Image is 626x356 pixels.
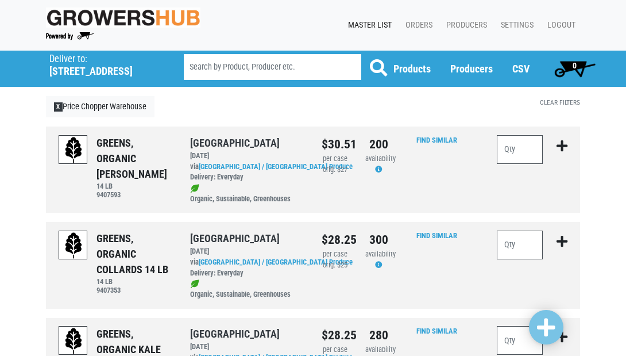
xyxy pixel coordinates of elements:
[365,250,396,258] span: availability
[199,162,353,171] a: [GEOGRAPHIC_DATA] / [GEOGRAPHIC_DATA] Produce
[540,98,580,106] a: Clear Filters
[365,345,396,354] span: availability
[492,14,538,36] a: Settings
[96,231,173,277] div: GREENS, ORGANIC COLLARDS 14 LB
[190,246,304,257] div: [DATE]
[322,135,348,154] div: $30.51
[497,326,543,355] input: Qty
[49,65,154,78] h5: [STREET_ADDRESS]
[322,344,348,355] div: per case
[190,172,304,183] div: Delivery: Everyday
[416,136,457,144] a: Find Similar
[190,280,199,289] img: leaf-e5c59151409436ccce96b2ca1b28e03c.png
[190,279,304,301] div: Organic, Sustainable, Greenhouses
[393,63,431,75] a: Products
[538,14,580,36] a: Logout
[339,14,396,36] a: Master List
[96,135,173,182] div: GREENS, ORGANIC [PERSON_NAME]
[322,164,348,175] div: orig. $27
[190,257,304,279] div: via
[365,154,396,163] span: availability
[59,327,88,355] img: placeholder-variety-43d6402dacf2d531de610a020419775a.svg
[497,231,543,259] input: Qty
[573,61,577,70] span: 0
[96,286,173,294] h6: 9407353
[59,136,88,164] img: placeholder-variety-43d6402dacf2d531de610a020419775a.svg
[190,151,304,162] div: [DATE]
[512,63,530,75] a: CSV
[322,260,348,271] div: orig. $25
[96,277,173,286] h6: 14 LB
[365,231,392,249] div: 300
[184,54,361,80] input: Search by Product, Producer etc.
[322,231,348,249] div: $28.25
[59,231,88,260] img: placeholder-variety-43d6402dacf2d531de610a020419775a.svg
[497,135,543,164] input: Qty
[190,232,280,244] a: [GEOGRAPHIC_DATA]
[365,135,392,154] div: 200
[96,182,173,190] h6: 14 LB
[322,249,348,260] div: per case
[49,51,163,78] span: Price Chopper Warehouse (501 Duanesburg Rd, Schenectady, NY 12306, USA)
[365,326,392,344] div: 280
[199,258,353,266] a: [GEOGRAPHIC_DATA] / [GEOGRAPHIC_DATA] Produce
[190,137,280,149] a: [GEOGRAPHIC_DATA]
[549,57,600,80] a: 0
[322,154,348,164] div: per case
[190,268,304,279] div: Delivery: Everyday
[96,190,173,199] h6: 9407593
[190,184,199,193] img: leaf-e5c59151409436ccce96b2ca1b28e03c.png
[46,32,94,40] img: Powered by Big Wheelbarrow
[190,342,304,353] div: [DATE]
[46,7,200,28] img: original-fc7597fdc6adbb9d0e2ae620e786d1a2.jpg
[416,231,457,240] a: Find Similar
[190,183,304,205] div: Organic, Sustainable, Greenhouses
[450,63,493,75] a: Producers
[190,162,304,183] div: via
[437,14,492,36] a: Producers
[416,327,457,335] a: Find Similar
[396,14,437,36] a: Orders
[49,53,154,65] p: Deliver to:
[46,96,154,118] a: XPrice Chopper Warehouse
[322,326,348,344] div: $28.25
[190,328,280,340] a: [GEOGRAPHIC_DATA]
[54,102,63,112] span: X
